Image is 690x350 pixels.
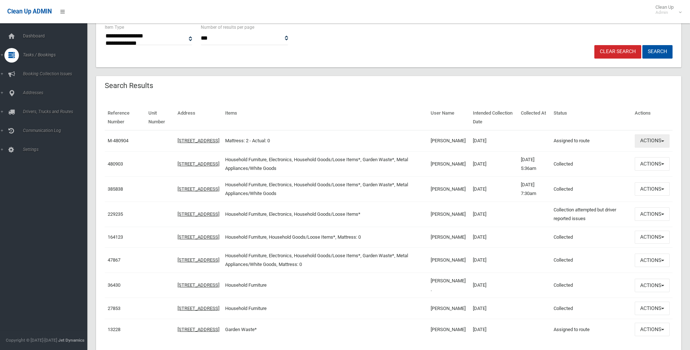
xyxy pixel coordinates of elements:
[470,227,518,248] td: [DATE]
[105,23,124,31] label: Item Type
[470,298,518,319] td: [DATE]
[635,302,670,315] button: Actions
[635,254,670,267] button: Actions
[145,105,175,130] th: Unit Number
[470,319,518,340] td: [DATE]
[428,202,470,227] td: [PERSON_NAME]
[21,147,93,152] span: Settings
[652,4,681,15] span: Clean Up
[635,157,670,171] button: Actions
[428,176,470,202] td: [PERSON_NAME]
[178,161,219,167] a: [STREET_ADDRESS]
[655,10,674,15] small: Admin
[6,338,57,343] span: Copyright © [DATE]-[DATE]
[108,327,120,332] a: 13228
[635,231,670,244] button: Actions
[108,138,128,143] a: M-480904
[108,282,120,288] a: 36430
[178,211,219,217] a: [STREET_ADDRESS]
[428,248,470,273] td: [PERSON_NAME]
[551,176,632,202] td: Collected
[551,105,632,130] th: Status
[222,202,428,227] td: Household Furniture, Electronics, Household Goods/Loose Items*
[551,202,632,227] td: Collection attempted but driver reported issues
[222,319,428,340] td: Garden Waste*
[222,105,428,130] th: Items
[470,151,518,176] td: [DATE]
[551,298,632,319] td: Collected
[21,52,93,57] span: Tasks / Bookings
[222,176,428,202] td: Household Furniture, Electronics, Household Goods/Loose Items*, Garden Waste*, Metal Appliances/W...
[428,319,470,340] td: [PERSON_NAME]
[428,298,470,319] td: [PERSON_NAME]
[428,273,470,298] td: [PERSON_NAME] .
[635,134,670,148] button: Actions
[470,202,518,227] td: [DATE]
[58,338,84,343] strong: Jet Dynamics
[222,227,428,248] td: Household Furniture, Household Goods/Loose Items*, Mattress: 0
[105,105,145,130] th: Reference Number
[470,105,518,130] th: Intended Collection Date
[108,211,123,217] a: 229235
[108,257,120,263] a: 47867
[551,130,632,151] td: Assigned to route
[635,182,670,196] button: Actions
[470,130,518,151] td: [DATE]
[108,161,123,167] a: 480903
[635,279,670,292] button: Actions
[108,306,120,311] a: 27853
[518,105,551,130] th: Collected At
[96,79,162,93] header: Search Results
[21,33,93,39] span: Dashboard
[428,130,470,151] td: [PERSON_NAME]
[551,273,632,298] td: Collected
[21,128,93,133] span: Communication Log
[470,248,518,273] td: [DATE]
[632,105,673,130] th: Actions
[428,227,470,248] td: [PERSON_NAME]
[108,234,123,240] a: 164123
[518,151,551,176] td: [DATE] 5:36am
[470,273,518,298] td: [DATE]
[518,176,551,202] td: [DATE] 7:30am
[178,138,219,143] a: [STREET_ADDRESS]
[222,130,428,151] td: Mattress: 2 - Actual: 0
[178,186,219,192] a: [STREET_ADDRESS]
[594,45,641,59] a: Clear Search
[201,23,254,31] label: Number of results per page
[178,257,219,263] a: [STREET_ADDRESS]
[551,319,632,340] td: Assigned to route
[428,105,470,130] th: User Name
[222,273,428,298] td: Household Furniture
[551,151,632,176] td: Collected
[222,248,428,273] td: Household Furniture, Electronics, Household Goods/Loose Items*, Garden Waste*, Metal Appliances/W...
[551,248,632,273] td: Collected
[635,323,670,336] button: Actions
[642,45,673,59] button: Search
[635,207,670,221] button: Actions
[175,105,222,130] th: Address
[428,151,470,176] td: [PERSON_NAME]
[178,306,219,311] a: [STREET_ADDRESS]
[178,327,219,332] a: [STREET_ADDRESS]
[21,71,93,76] span: Booking Collection Issues
[21,90,93,95] span: Addresses
[178,234,219,240] a: [STREET_ADDRESS]
[178,282,219,288] a: [STREET_ADDRESS]
[470,176,518,202] td: [DATE]
[222,151,428,176] td: Household Furniture, Electronics, Household Goods/Loose Items*, Garden Waste*, Metal Appliances/W...
[7,8,52,15] span: Clean Up ADMIN
[21,109,93,114] span: Drivers, Trucks and Routes
[551,227,632,248] td: Collected
[108,186,123,192] a: 385838
[222,298,428,319] td: Household Furniture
